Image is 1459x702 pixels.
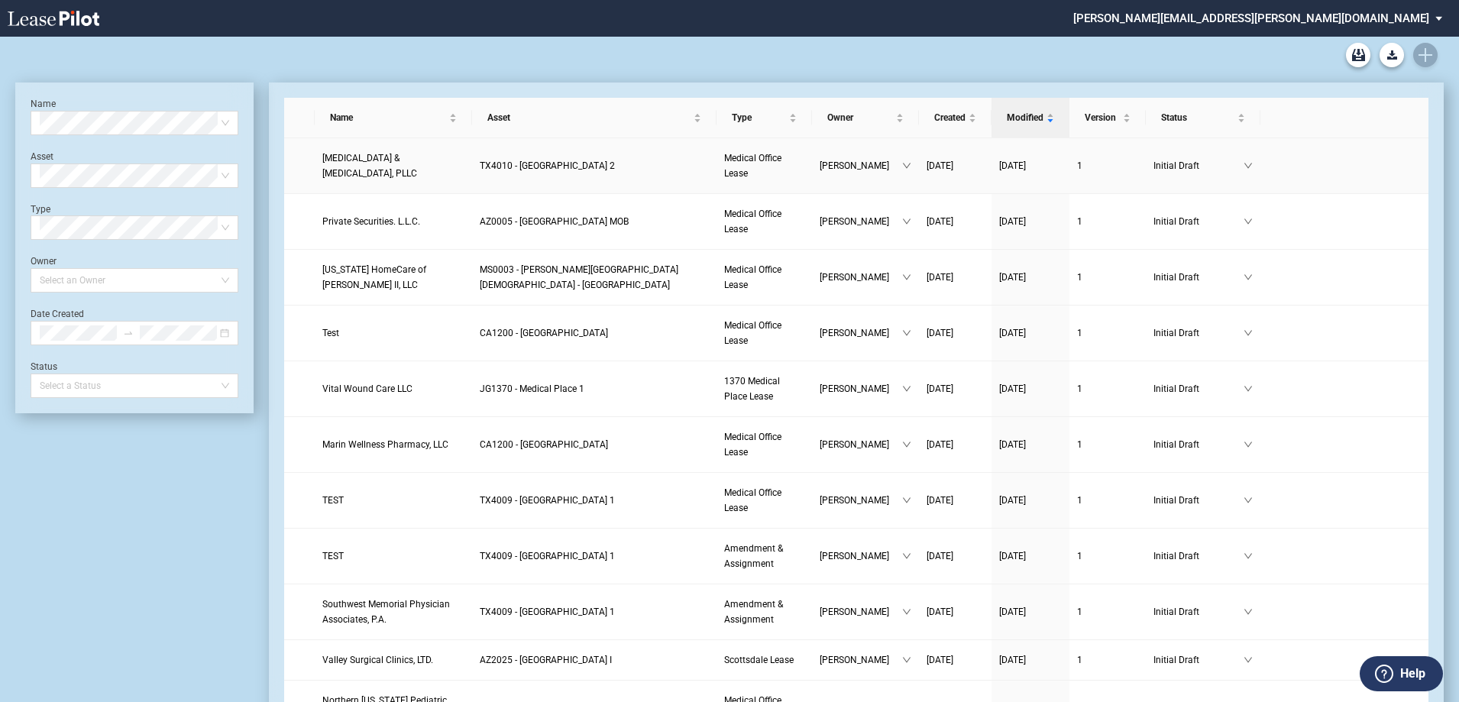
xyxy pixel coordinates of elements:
span: Initial Draft [1153,652,1244,668]
a: [DATE] [999,158,1062,173]
span: [DATE] [999,439,1026,450]
span: down [1244,384,1253,393]
span: down [902,655,911,665]
button: Download Blank Form [1380,43,1404,67]
span: Amendment & Assignment [724,543,783,569]
span: Initial Draft [1153,214,1244,229]
a: [DATE] [999,604,1062,620]
span: 1 [1077,551,1082,561]
a: AZ0005 - [GEOGRAPHIC_DATA] MOB [480,214,709,229]
span: [DATE] [927,328,953,338]
span: [PERSON_NAME] [820,270,902,285]
span: Modified [1007,110,1043,125]
a: [DATE] [927,652,984,668]
span: [DATE] [999,272,1026,283]
span: [DATE] [927,383,953,394]
a: 1 [1077,493,1138,508]
span: down [902,273,911,282]
a: [DATE] [999,381,1062,396]
span: [DATE] [927,607,953,617]
span: Vital Wound Care LLC [322,383,412,394]
span: Mississippi HomeCare of Jackson II, LLC [322,264,426,290]
span: down [902,217,911,226]
a: [DATE] [927,604,984,620]
a: TX4009 - [GEOGRAPHIC_DATA] 1 [480,548,709,564]
label: Name [31,99,56,109]
a: 1 [1077,437,1138,452]
a: [DATE] [999,214,1062,229]
span: [DATE] [927,272,953,283]
span: down [902,496,911,505]
span: Version [1085,110,1120,125]
span: [DATE] [999,383,1026,394]
span: [DATE] [999,216,1026,227]
span: [PERSON_NAME] [820,493,902,508]
a: 1 [1077,548,1138,564]
a: [DATE] [927,270,984,285]
span: down [1244,217,1253,226]
span: 1 [1077,495,1082,506]
a: Medical Office Lease [724,318,804,348]
span: down [902,384,911,393]
a: [DATE] [999,270,1062,285]
a: 1 [1077,381,1138,396]
th: Modified [992,98,1069,138]
span: Name [330,110,446,125]
span: down [902,440,911,449]
span: [DATE] [927,439,953,450]
a: Medical Office Lease [724,485,804,516]
span: down [1244,273,1253,282]
span: TX4010 - Southwest Plaza 2 [480,160,615,171]
a: Amendment & Assignment [724,541,804,571]
span: Southwest Memorial Physician Associates, P.A. [322,599,450,625]
span: [DATE] [999,607,1026,617]
span: down [902,552,911,561]
span: down [902,161,911,170]
a: 1 [1077,270,1138,285]
a: [US_STATE] HomeCare of [PERSON_NAME] II, LLC [322,262,464,293]
label: Status [31,361,57,372]
label: Type [31,204,50,215]
span: Scottsdale Lease [724,655,794,665]
a: Valley Surgical Clinics, LTD. [322,652,464,668]
span: [PERSON_NAME] [820,381,902,396]
button: Help [1360,656,1443,691]
span: Medical Office Lease [724,432,781,458]
a: [DATE] [927,381,984,396]
a: 1 [1077,214,1138,229]
span: 1 [1077,160,1082,171]
span: 1 [1077,216,1082,227]
span: TX4009 - Southwest Plaza 1 [480,495,615,506]
span: down [1244,655,1253,665]
a: 1 [1077,325,1138,341]
label: Date Created [31,309,84,319]
a: [DATE] [999,652,1062,668]
a: 1370 Medical Place Lease [724,374,804,404]
a: 1 [1077,158,1138,173]
th: Owner [812,98,919,138]
a: [DATE] [927,493,984,508]
span: Medical Office Lease [724,320,781,346]
span: 1 [1077,383,1082,394]
span: MS0003 - Jackson Baptist Medical Center - Belhaven [480,264,678,290]
span: [DATE] [999,551,1026,561]
span: Marin Wellness Pharmacy, LLC [322,439,448,450]
span: [DATE] [927,495,953,506]
a: [DATE] [927,214,984,229]
a: [DATE] [999,325,1062,341]
span: AZ2025 - Medical Plaza I [480,655,612,665]
span: Asset [487,110,691,125]
span: Amendment & Assignment [724,599,783,625]
span: Initial Draft [1153,604,1244,620]
span: down [1244,440,1253,449]
span: [PERSON_NAME] [820,325,902,341]
span: [PERSON_NAME] [820,437,902,452]
span: Initial Draft [1153,548,1244,564]
span: TEST [322,551,344,561]
span: CA1200 - Encino Medical Plaza [480,439,608,450]
a: MS0003 - [PERSON_NAME][GEOGRAPHIC_DATA][DEMOGRAPHIC_DATA] - [GEOGRAPHIC_DATA] [480,262,709,293]
span: 1370 Medical Place Lease [724,376,780,402]
span: [DATE] [927,160,953,171]
a: JG1370 - Medical Place 1 [480,381,709,396]
span: Complete Allergy & Asthma, PLLC [322,153,417,179]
